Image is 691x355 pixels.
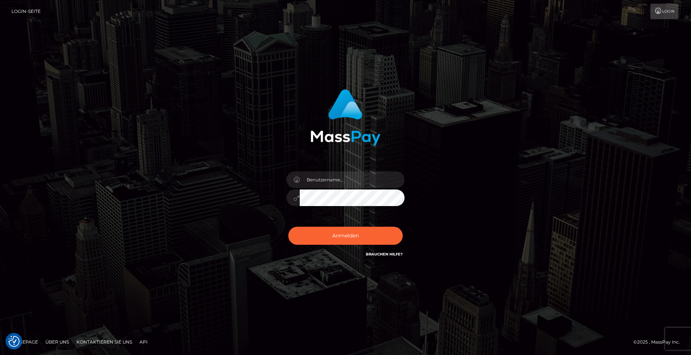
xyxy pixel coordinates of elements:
[137,336,151,348] a: API
[650,4,678,19] a: Login
[42,336,72,348] a: Über uns
[8,336,20,347] img: Revisit consent button
[8,336,41,348] a: Homepage
[73,336,135,348] a: Kontaktieren Sie uns
[300,171,405,188] input: Benutzername...
[633,338,685,346] div: © 2025 , MassPay Inc.
[366,252,403,257] a: Brauchen Hilfe?
[310,89,381,146] img: MassPay Login
[288,227,403,245] button: Anmelden
[8,336,20,347] button: Consent Preferences
[11,4,41,19] a: Login-Seite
